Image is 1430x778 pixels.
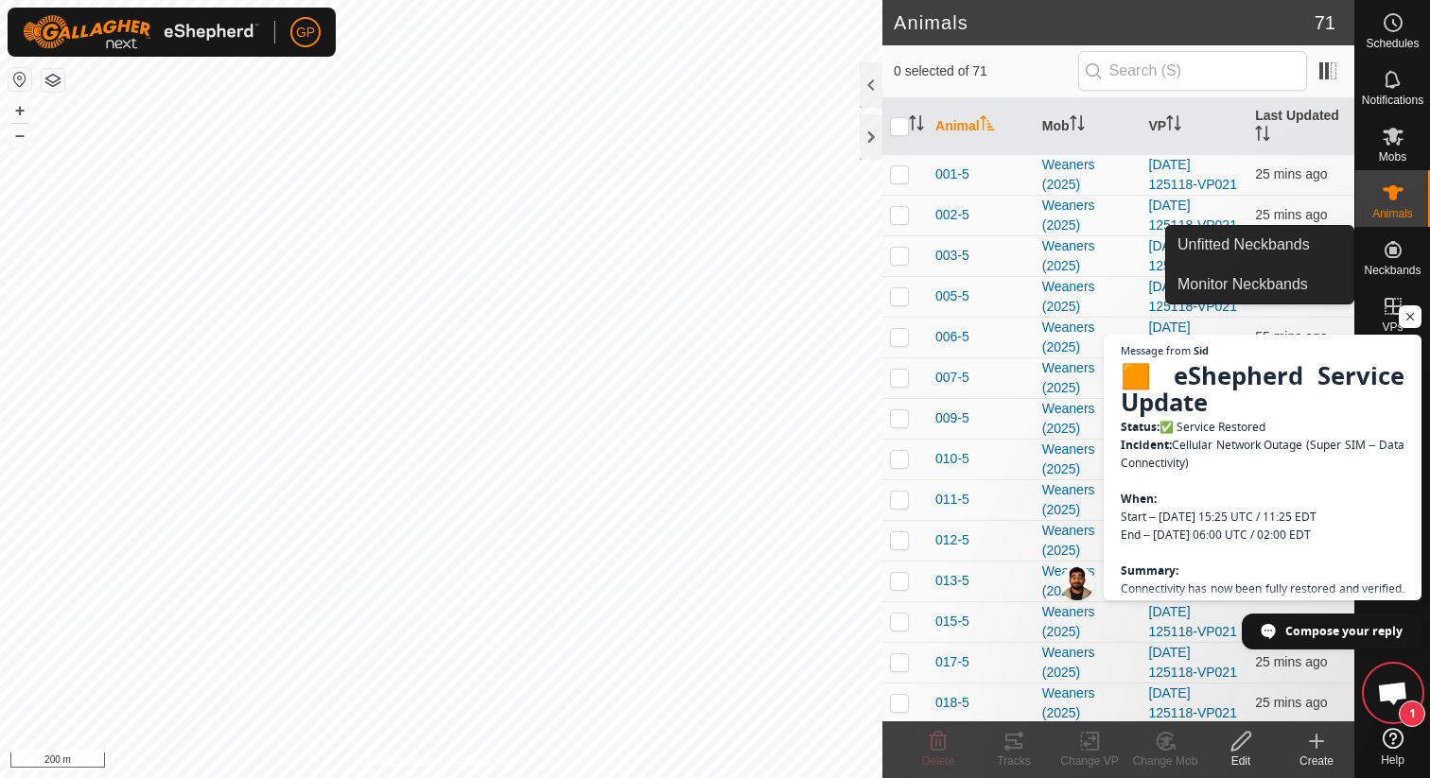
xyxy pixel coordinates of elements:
span: Message from [1121,345,1191,355]
p-sorticon: Activate to sort [1255,129,1270,144]
div: Weaners (2025) [1042,562,1134,601]
span: 001-5 [935,164,969,184]
span: 15 Oct 2025, 2:31 pm [1255,207,1327,222]
span: 012-5 [935,530,969,550]
span: 011-5 [935,490,969,510]
span: 002-5 [935,205,969,225]
span: VPs [1382,321,1403,333]
div: Change Mob [1127,752,1203,769]
p-sorticon: Activate to sort [909,118,924,133]
button: – [9,124,31,147]
th: Mob [1035,98,1142,155]
a: [DATE] 125118-VP021 [1149,645,1237,680]
span: Mobs [1379,151,1406,163]
span: Notifications [1362,95,1423,106]
span: Unfitted Neckbands [1177,233,1310,256]
span: Neckbands [1364,265,1421,276]
span: Animals [1372,208,1413,219]
a: [DATE] 125118-VP021 [1149,238,1237,273]
a: Privacy Policy [366,753,437,770]
p-sorticon: Activate to sort [1070,118,1085,133]
h2: Animals [894,11,1315,34]
div: Weaners (2025) [1042,440,1134,479]
span: 71 [1315,9,1335,37]
span: 15 Oct 2025, 2:32 pm [1255,695,1327,710]
div: Weaners (2025) [1042,155,1134,195]
a: [DATE] 125118-VP021 [1149,685,1237,720]
div: Weaners (2025) [1042,318,1134,357]
button: Map Layers [42,69,64,92]
span: GP [296,23,315,43]
span: 017-5 [935,652,969,672]
span: 15 Oct 2025, 2:32 pm [1255,166,1327,182]
button: + [9,99,31,122]
span: 0 selected of 71 [894,61,1078,81]
span: 1 [1399,700,1425,727]
span: Help [1381,754,1404,766]
a: [DATE] 125118-VP021 [1149,157,1237,192]
a: [DATE] 125118-VP021 [1149,320,1237,354]
button: Reset Map [9,68,31,91]
div: Weaners (2025) [1042,521,1134,561]
div: Weaners (2025) [1042,399,1134,439]
a: Contact Us [460,753,515,770]
span: 006-5 [935,327,969,347]
div: Open chat [1365,665,1421,721]
img: Gallagher Logo [23,15,259,49]
span: Schedules [1366,38,1419,49]
span: 003-5 [935,246,969,266]
div: Weaners (2025) [1042,683,1134,723]
a: [DATE] 125118-VP021 [1149,198,1237,233]
div: Weaners (2025) [1042,643,1134,683]
span: 018-5 [935,693,969,713]
span: Compose your reply [1285,614,1403,648]
span: 013-5 [935,571,969,591]
span: 010-5 [935,449,969,469]
p-sorticon: Activate to sort [980,118,995,133]
div: Tracks [976,752,1052,769]
span: Monitor Neckbands [1177,273,1308,296]
div: Weaners (2025) [1042,480,1134,520]
p-sorticon: Activate to sort [1166,118,1181,133]
span: ✅ Service Restored Cellular Network Outage (Super SIM – Data Connectivity) Start – [DATE] 15:25 U... [1121,360,1404,777]
div: Weaners (2025) [1042,358,1134,398]
div: Weaners (2025) [1042,236,1134,276]
th: Last Updated [1247,98,1354,155]
div: Weaners (2025) [1042,277,1134,317]
div: Create [1279,752,1354,769]
div: Edit [1203,752,1279,769]
span: 015-5 [935,612,969,631]
a: Unfitted Neckbands [1166,226,1353,264]
span: Sid [1194,345,1209,355]
span: 007-5 [935,368,969,388]
a: Monitor Neckbands [1166,266,1353,303]
span: Delete [922,754,955,768]
th: Animal [928,98,1035,155]
div: Change VP [1052,752,1127,769]
input: Search (S) [1078,51,1307,91]
span: 005-5 [935,286,969,306]
th: VP [1142,98,1248,155]
div: Weaners (2025) [1042,602,1134,642]
span: 009-5 [935,408,969,428]
span: 15 Oct 2025, 2:31 pm [1255,654,1327,669]
a: Help [1355,720,1430,773]
div: Weaners (2025) [1042,196,1134,235]
a: [DATE] 125118-VP021 [1149,279,1237,314]
span: 15 Oct 2025, 2:02 pm [1255,329,1327,344]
